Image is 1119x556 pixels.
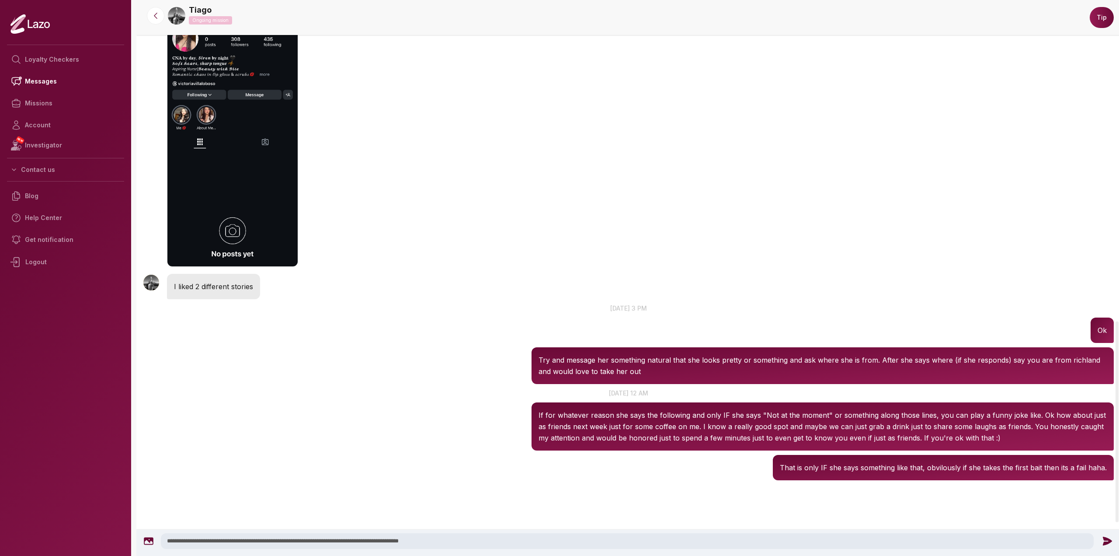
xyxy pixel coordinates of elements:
p: I liked 2 different stories [174,281,253,292]
button: Contact us [7,162,124,178]
img: dcaf1818-ca8d-4ccf-9429-b343b998978c [168,7,185,24]
a: Missions [7,92,124,114]
a: Account [7,114,124,136]
a: Blog [7,185,124,207]
p: If for whatever reason she says the following and only IF she says "Not at the moment" or somethi... [539,409,1107,444]
a: Tiago [189,4,212,16]
a: NEWInvestigator [7,136,124,154]
button: Tip [1090,7,1114,28]
span: NEW [15,136,25,144]
a: Loyalty Checkers [7,49,124,70]
p: Try and message her something natural that she looks pretty or something and ask where she is fro... [539,354,1107,377]
a: Help Center [7,207,124,229]
div: Logout [7,251,124,273]
p: Ongoing mission [189,16,232,24]
p: That is only IF she says something like that, obvilously if she takes the first bait then its a f... [780,462,1107,473]
a: Messages [7,70,124,92]
p: Ok [1098,325,1107,336]
a: Get notification [7,229,124,251]
img: User avatar [143,275,159,290]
